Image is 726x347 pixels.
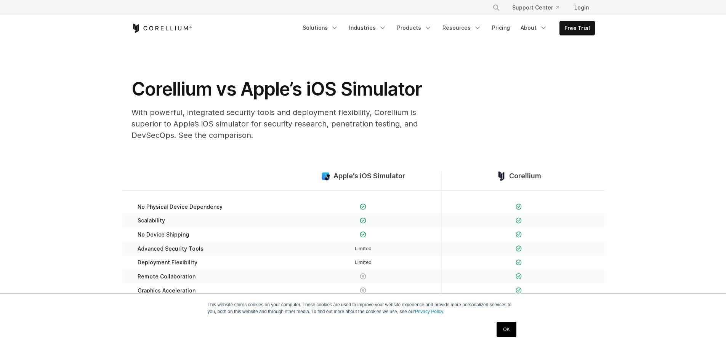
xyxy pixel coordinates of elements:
[138,287,196,294] span: Graphics Acceleration
[131,107,436,141] p: With powerful, integrated security tools and deployment flexibility, Corellium is superior to App...
[360,273,366,280] img: X
[489,1,503,14] button: Search
[509,172,541,181] span: Corellium
[516,245,522,252] img: Checkmark
[487,21,514,35] a: Pricing
[483,1,595,14] div: Navigation Menu
[298,21,595,35] div: Navigation Menu
[516,217,522,224] img: Checkmark
[138,259,197,266] span: Deployment Flexibility
[415,309,444,314] a: Privacy Policy.
[345,21,391,35] a: Industries
[138,217,165,224] span: Scalability
[516,203,522,210] img: Checkmark
[506,1,565,14] a: Support Center
[360,231,366,238] img: Checkmark
[516,287,522,294] img: Checkmark
[393,21,436,35] a: Products
[516,231,522,238] img: Checkmark
[560,21,595,35] a: Free Trial
[516,273,522,280] img: Checkmark
[497,322,516,337] a: OK
[131,24,192,33] a: Corellium Home
[360,203,366,210] img: Checkmark
[516,21,552,35] a: About
[360,287,366,294] img: X
[516,259,522,266] img: Checkmark
[138,203,223,210] span: No Physical Device Dependency
[321,171,330,181] img: compare_ios-simulator--large
[333,172,405,181] span: Apple's iOS Simulator
[438,21,486,35] a: Resources
[360,217,366,224] img: Checkmark
[138,273,196,280] span: Remote Collaboration
[208,301,519,315] p: This website stores cookies on your computer. These cookies are used to improve your website expe...
[138,245,204,252] span: Advanced Security Tools
[355,246,372,251] span: Limited
[138,231,189,238] span: No Device Shipping
[131,78,436,101] h1: Corellium vs Apple’s iOS Simulator
[298,21,343,35] a: Solutions
[355,259,372,265] span: Limited
[568,1,595,14] a: Login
